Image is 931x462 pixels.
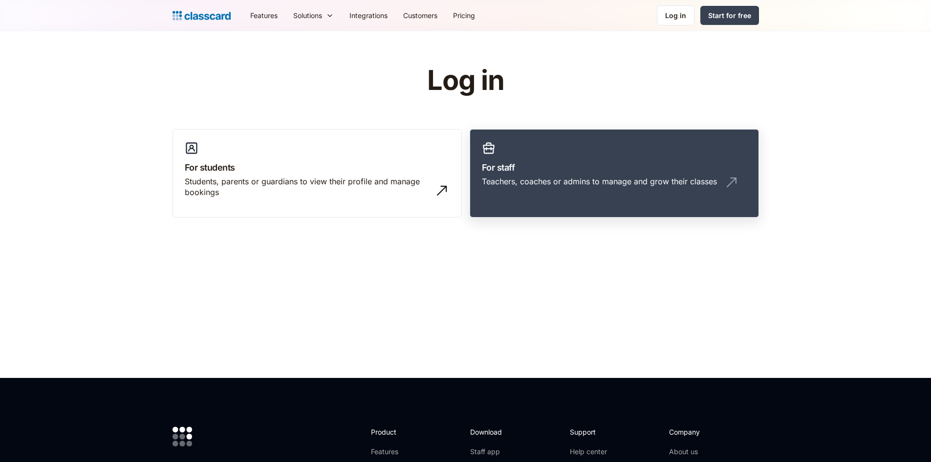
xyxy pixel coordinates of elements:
div: Teachers, coaches or admins to manage and grow their classes [482,176,717,187]
div: Log in [665,10,686,21]
h2: Product [371,427,423,437]
h3: For staff [482,161,747,174]
a: Pricing [445,4,483,26]
a: Integrations [342,4,395,26]
div: Start for free [708,10,751,21]
h2: Company [669,427,734,437]
a: About us [669,447,734,457]
a: Features [371,447,423,457]
a: Features [242,4,285,26]
div: Students, parents or guardians to view their profile and manage bookings [185,176,430,198]
a: Staff app [470,447,510,457]
a: Start for free [700,6,759,25]
a: Logo [173,9,231,22]
a: Help center [570,447,609,457]
div: Solutions [293,10,322,21]
h3: For students [185,161,450,174]
h2: Support [570,427,609,437]
a: For studentsStudents, parents or guardians to view their profile and manage bookings [173,129,462,218]
div: Solutions [285,4,342,26]
h2: Download [470,427,510,437]
a: Log in [657,5,694,25]
a: For staffTeachers, coaches or admins to manage and grow their classes [470,129,759,218]
h1: Log in [310,66,621,96]
a: Customers [395,4,445,26]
